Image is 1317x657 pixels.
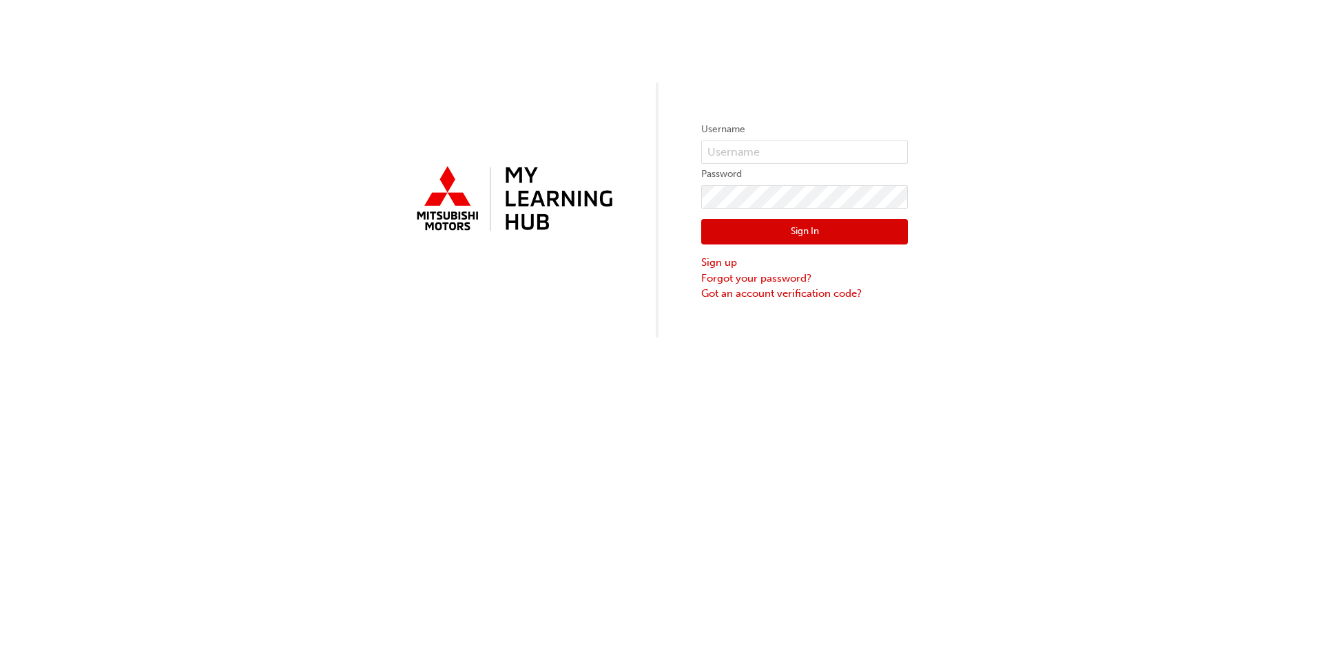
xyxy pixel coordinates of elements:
a: Got an account verification code? [701,286,908,302]
button: Sign In [701,219,908,245]
a: Sign up [701,255,908,271]
a: Forgot your password? [701,271,908,286]
img: mmal [409,160,616,239]
label: Username [701,121,908,138]
label: Password [701,166,908,182]
input: Username [701,140,908,164]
